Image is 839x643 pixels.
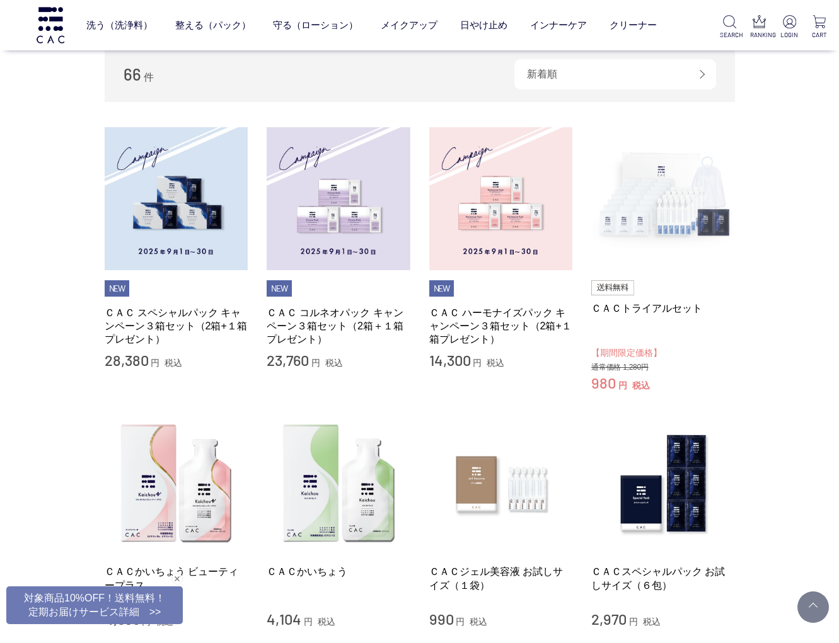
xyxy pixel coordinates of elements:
[514,59,716,89] div: 新着順
[618,380,627,390] span: 円
[144,72,154,83] span: 件
[632,380,650,390] span: 税込
[105,127,248,271] img: ＣＡＣ スペシャルパック キャンペーン３箱セット（2箱+１箱プレゼント）
[105,565,248,592] a: ＣＡＣかいちょう ビューティープラス
[267,412,410,555] img: ＣＡＣかいちょう
[267,610,301,628] span: 4,104
[165,358,182,368] span: 税込
[429,610,454,628] span: 990
[720,30,739,40] p: SEARCH
[810,15,829,40] a: CART
[750,30,769,40] p: RANKING
[429,351,471,369] span: 14,300
[591,346,735,360] div: 【期間限定価格】
[273,9,358,42] a: 守る（ローション）
[105,306,248,346] a: ＣＡＣ スペシャルパック キャンペーン３箱セット（2箱+１箱プレゼント）
[720,15,739,40] a: SEARCH
[175,9,251,42] a: 整える（パック）
[591,363,735,373] div: 通常価格 1,280円
[105,280,130,297] li: NEW
[591,302,735,315] a: ＣＡＣトライアルセット
[530,9,587,42] a: インナーケア
[325,358,343,368] span: 税込
[629,617,638,627] span: 円
[470,617,487,627] span: 税込
[311,358,320,368] span: 円
[456,617,465,627] span: 円
[35,7,66,43] img: logo
[591,373,616,392] span: 980
[267,306,410,346] a: ＣＡＣ コルネオパック キャンペーン３箱セット（2箱＋１箱プレゼント）
[124,64,141,84] span: 66
[267,280,292,297] li: NEW
[810,30,829,40] p: CART
[105,351,149,369] span: 28,380
[267,351,309,369] span: 23,760
[780,30,799,40] p: LOGIN
[591,565,735,592] a: ＣＡＣスペシャルパック お試しサイズ（６包）
[429,565,573,592] a: ＣＡＣジェル美容液 お試しサイズ（１袋）
[429,280,454,297] li: NEW
[460,9,507,42] a: 日やけ止め
[267,565,410,578] a: ＣＡＣかいちょう
[610,9,657,42] a: クリーナー
[429,306,573,346] a: ＣＡＣ ハーモナイズパック キャンペーン３箱セット（2箱+１箱プレゼント）
[105,412,248,555] img: ＣＡＣかいちょう ビューティープラス
[591,412,735,555] img: ＣＡＣスペシャルパック お試しサイズ（６包）
[591,280,634,295] img: 送料無料
[780,15,799,40] a: LOGIN
[304,617,313,627] span: 円
[381,9,437,42] a: メイクアップ
[429,412,573,555] img: ＣＡＣジェル美容液 お試しサイズ（１袋）
[487,358,504,368] span: 税込
[151,358,159,368] span: 円
[591,610,627,628] span: 2,970
[429,127,573,271] img: ＣＡＣ ハーモナイズパック キャンペーン３箱セット（2箱+１箱プレゼント）
[473,358,482,368] span: 円
[591,127,735,271] img: ＣＡＣトライアルセット
[318,617,335,627] span: 税込
[643,617,661,627] span: 税込
[750,15,769,40] a: RANKING
[86,9,153,42] a: 洗う（洗浄料）
[267,127,410,271] img: ＣＡＣ コルネオパック キャンペーン３箱セット（2箱＋１箱プレゼント）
